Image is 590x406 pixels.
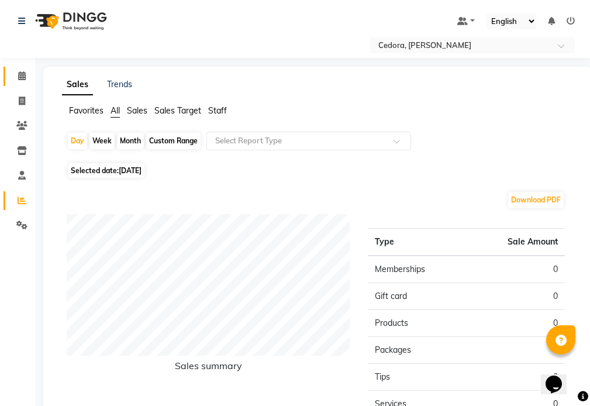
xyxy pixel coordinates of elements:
[62,74,93,95] a: Sales
[119,166,142,175] span: [DATE]
[466,310,565,337] td: 0
[69,105,103,116] span: Favorites
[466,283,565,310] td: 0
[30,5,110,37] img: logo
[107,79,132,90] a: Trends
[368,310,467,337] td: Products
[127,105,147,116] span: Sales
[466,256,565,283] td: 0
[368,229,467,256] th: Type
[368,283,467,310] td: Gift card
[111,105,120,116] span: All
[368,256,467,283] td: Memberships
[466,364,565,391] td: 0
[154,105,201,116] span: Sales Target
[89,133,115,149] div: Week
[466,337,565,364] td: 0
[146,133,201,149] div: Custom Range
[208,105,227,116] span: Staff
[368,364,467,391] td: Tips
[466,229,565,256] th: Sale Amount
[508,192,564,208] button: Download PDF
[117,133,144,149] div: Month
[68,163,144,178] span: Selected date:
[368,337,467,364] td: Packages
[68,133,87,149] div: Day
[541,359,578,394] iframe: chat widget
[67,360,350,376] h6: Sales summary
